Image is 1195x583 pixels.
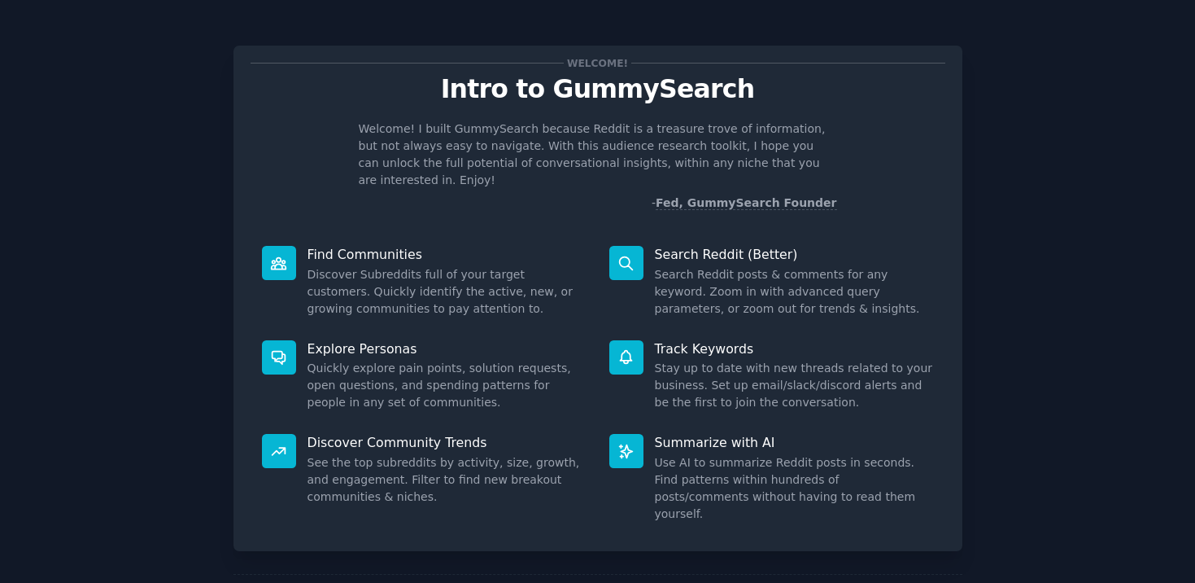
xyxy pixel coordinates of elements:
p: Discover Community Trends [307,434,587,451]
dd: See the top subreddits by activity, size, growth, and engagement. Filter to find new breakout com... [307,454,587,506]
p: Welcome! I built GummySearch because Reddit is a treasure trove of information, but not always ea... [359,121,837,189]
p: Intro to GummySearch [251,75,945,103]
p: Explore Personas [307,340,587,357]
a: Fed, GummySearch Founder [656,196,837,210]
dd: Stay up to date with new threads related to your business. Set up email/slack/discord alerts and ... [655,360,934,411]
dd: Discover Subreddits full of your target customers. Quickly identify the active, new, or growing c... [307,266,587,318]
dd: Quickly explore pain points, solution requests, open questions, and spending patterns for people ... [307,360,587,411]
dd: Search Reddit posts & comments for any keyword. Zoom in with advanced query parameters, or zoom o... [655,266,934,318]
p: Summarize with AI [655,434,934,451]
span: Welcome! [564,55,630,72]
p: Track Keywords [655,340,934,357]
div: - [652,195,837,212]
p: Find Communities [307,246,587,263]
p: Search Reddit (Better) [655,246,934,263]
dd: Use AI to summarize Reddit posts in seconds. Find patterns within hundreds of posts/comments with... [655,454,934,523]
